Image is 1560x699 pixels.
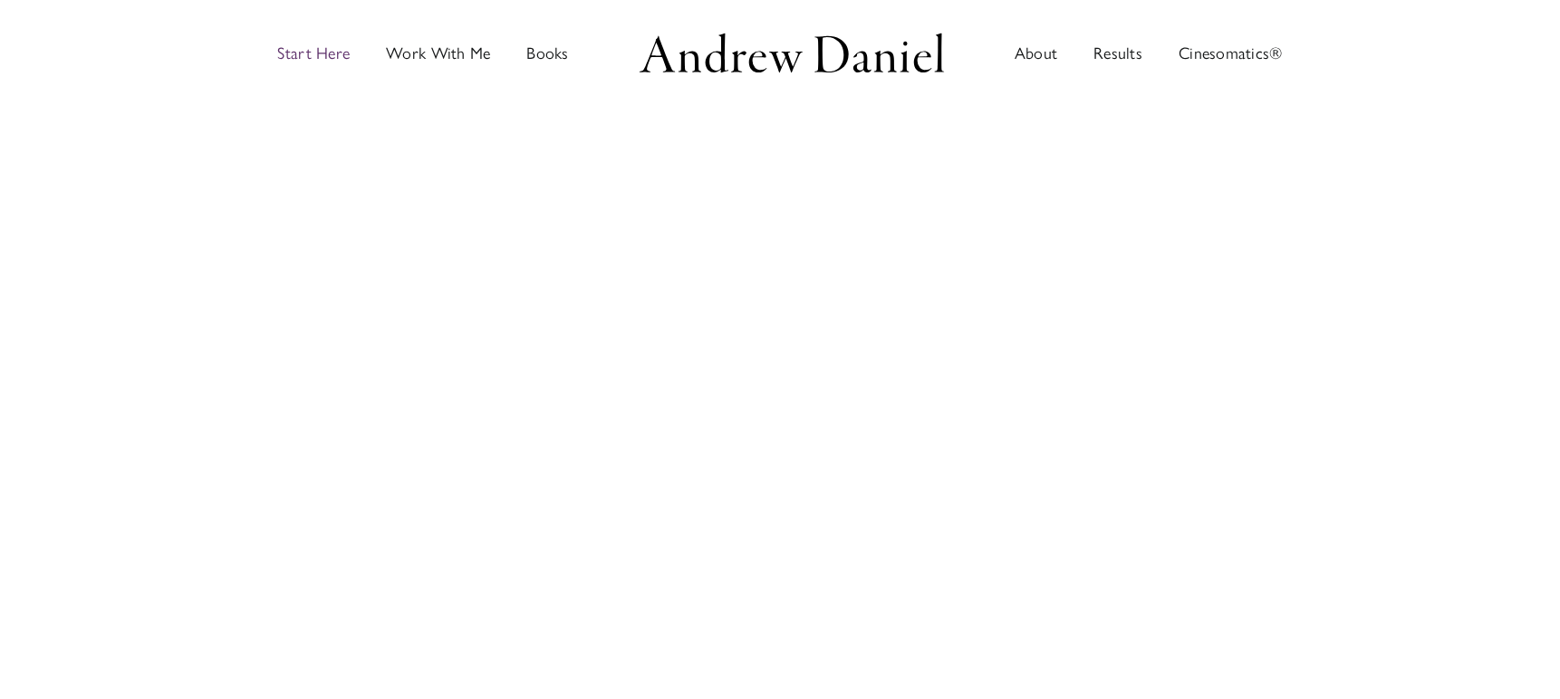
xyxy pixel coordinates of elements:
[1015,4,1057,103] a: About
[386,4,490,103] a: Work with Andrew in groups or private sessions
[386,45,490,62] span: Work With Me
[277,45,350,62] span: Start Here
[526,4,568,103] a: Discover books written by Andrew Daniel
[633,28,950,78] img: Andrew Daniel Logo
[1093,45,1142,62] span: Results
[1179,4,1283,103] a: Cinesomatics®
[526,45,568,62] span: Books
[1093,4,1142,103] a: Results
[277,4,350,103] a: Start Here
[1015,45,1057,62] span: About
[1179,45,1283,62] span: Cinesomatics®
